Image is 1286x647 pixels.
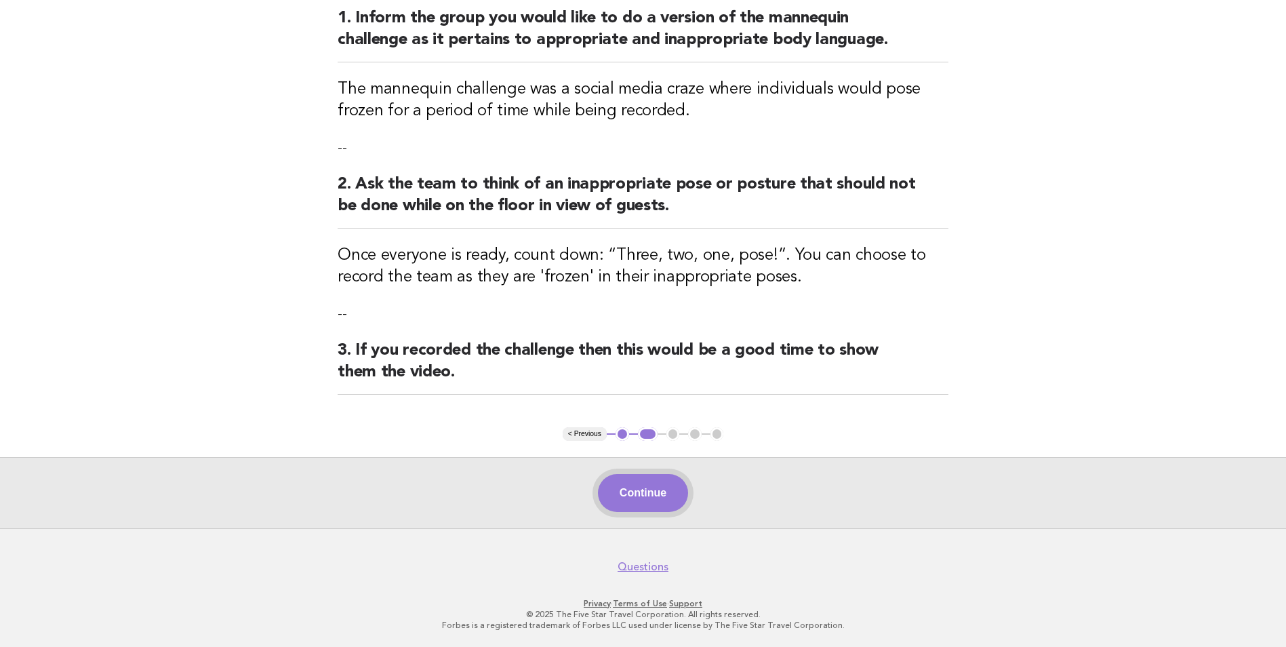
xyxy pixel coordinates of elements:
[228,609,1058,620] p: © 2025 The Five Star Travel Corporation. All rights reserved.
[616,427,629,441] button: 1
[598,474,688,512] button: Continue
[638,427,658,441] button: 2
[563,427,607,441] button: < Previous
[338,138,948,157] p: --
[338,174,948,229] h2: 2. Ask the team to think of an inappropriate pose or posture that should not be done while on the...
[338,79,948,122] h3: The mannequin challenge was a social media craze where individuals would pose frozen for a period...
[228,620,1058,631] p: Forbes is a registered trademark of Forbes LLC used under license by The Five Star Travel Corpora...
[669,599,702,608] a: Support
[338,7,948,62] h2: 1. Inform the group you would like to do a version of the mannequin challenge as it pertains to a...
[338,245,948,288] h3: Once everyone is ready, count down: “Three, two, one, pose!”. You can choose to record the team a...
[338,305,948,323] p: --
[584,599,611,608] a: Privacy
[228,598,1058,609] p: · ·
[618,560,668,574] a: Questions
[613,599,667,608] a: Terms of Use
[338,340,948,395] h2: 3. If you recorded the challenge then this would be a good time to show them the video.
